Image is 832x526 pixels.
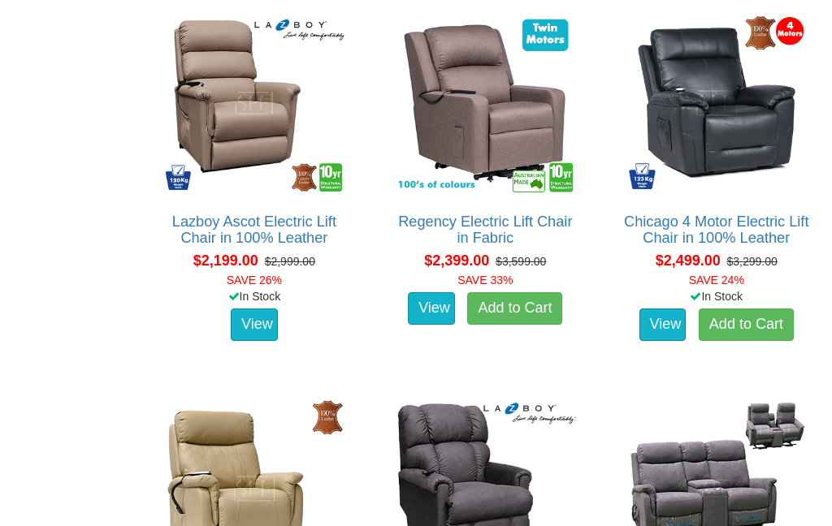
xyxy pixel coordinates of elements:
a: View [639,308,687,341]
img: Regency Electric Lift Chair in Fabric [391,9,579,197]
font: SAVE 33% [457,274,513,287]
font: SAVE 24% [689,274,744,287]
font: SAVE 26% [227,274,282,287]
img: Lazboy Ascot Electric Lift Chair in 100% Leather [160,9,349,197]
a: Add to Cart [467,292,562,325]
del: $2,999.00 [265,255,315,268]
img: Chicago 4 Motor Electric Lift Chair in 100% Leather [622,9,811,197]
span: $2,399.00 [424,252,489,269]
del: $3,299.00 [727,255,778,268]
div: In Stock [610,288,823,304]
del: $3,599.00 [496,255,546,268]
a: Chicago 4 Motor Electric Lift Chair in 100% Leather [624,213,808,246]
div: In Stock [148,288,361,304]
span: $2,499.00 [656,252,721,269]
a: Lazboy Ascot Electric Lift Chair in 100% Leather [172,213,336,246]
span: $2,199.00 [193,252,258,269]
a: View [231,308,278,341]
a: Add to Cart [699,308,794,341]
a: Regency Electric Lift Chair in Fabric [398,213,572,246]
a: View [408,292,455,325]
